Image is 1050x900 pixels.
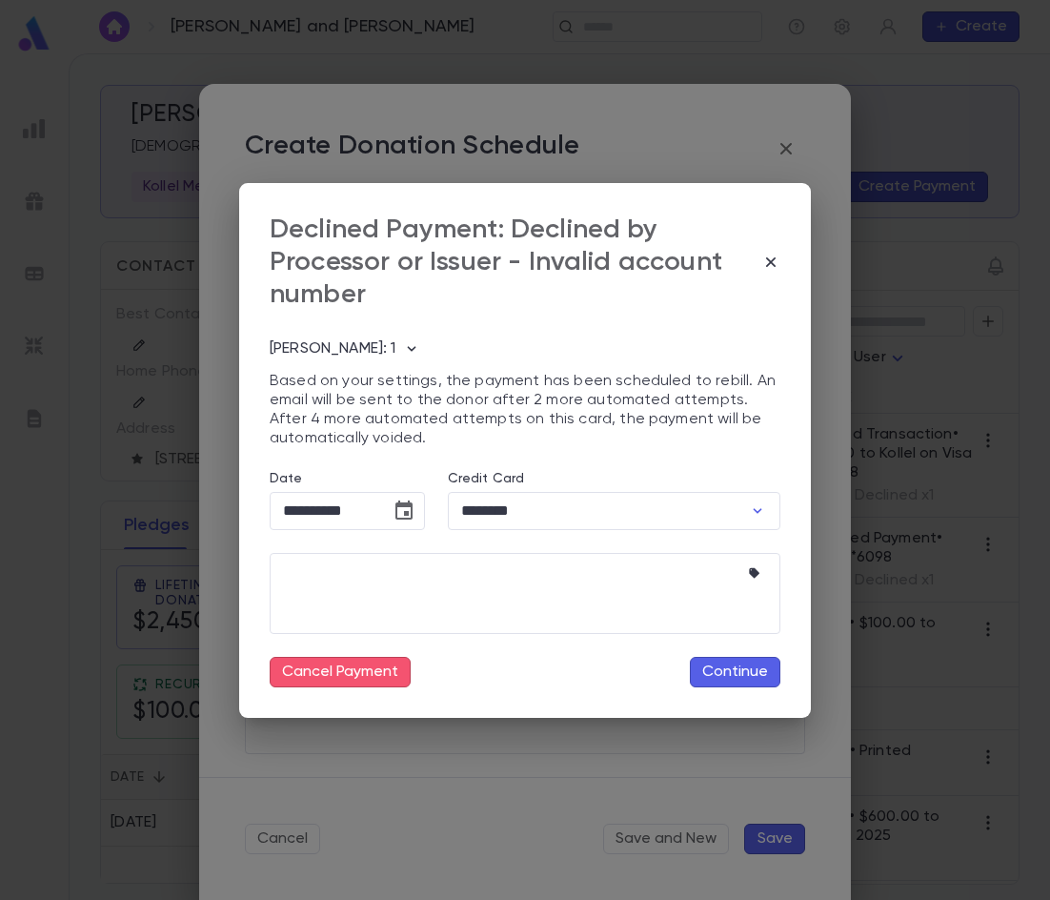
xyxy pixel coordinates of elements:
[385,492,423,530] button: Choose date, selected date is Sep 26, 2025
[270,372,780,448] p: Based on your settings, the payment has been scheduled to rebill. An email will be sent to the do...
[270,339,396,358] p: [PERSON_NAME]: 1
[448,471,525,486] label: Credit Card
[270,471,425,486] label: Date
[690,657,780,687] button: Continue
[270,657,411,687] button: Cancel Payment
[270,214,761,311] div: Declined Payment: Declined by Processor or Issuer - Invalid account number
